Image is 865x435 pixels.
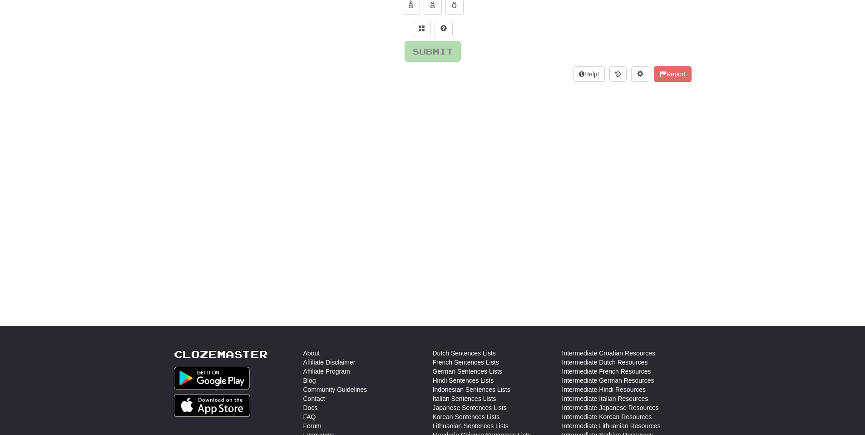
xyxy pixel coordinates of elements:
[174,367,250,390] img: Get it on Google Play
[435,21,453,36] button: Single letter hint - you only get 1 per sentence and score half the points! alt+h
[303,394,325,403] a: Contact
[433,358,499,367] a: French Sentences Lists
[303,349,320,358] a: About
[303,412,316,421] a: FAQ
[303,367,350,376] a: Affiliate Program
[433,349,496,358] a: Dutch Sentences Lists
[609,66,627,82] button: Round history (alt+y)
[562,367,651,376] a: Intermediate French Resources
[433,421,509,430] a: Lithuanian Sentences Lists
[303,358,356,367] a: Affiliate Disclaimer
[303,403,318,412] a: Docs
[174,349,268,360] a: Clozemaster
[433,394,496,403] a: Italian Sentences Lists
[562,349,655,358] a: Intermediate Croatian Resources
[433,367,502,376] a: German Sentences Lists
[433,376,494,385] a: Hindi Sentences Lists
[303,376,316,385] a: Blog
[433,403,507,412] a: Japanese Sentences Lists
[562,394,648,403] a: Intermediate Italian Resources
[562,376,654,385] a: Intermediate German Resources
[405,41,461,62] button: Submit
[573,66,605,82] button: Help!
[413,21,431,36] button: Switch sentence to multiple choice alt+p
[562,421,661,430] a: Intermediate Lithuanian Resources
[303,385,367,394] a: Community Guidelines
[562,358,648,367] a: Intermediate Dutch Resources
[562,385,646,394] a: Intermediate Hindi Resources
[654,66,691,82] button: Report
[562,412,652,421] a: Intermediate Korean Resources
[174,394,251,417] img: Get it on App Store
[562,403,659,412] a: Intermediate Japanese Resources
[303,421,321,430] a: Forum
[433,412,500,421] a: Korean Sentences Lists
[433,385,510,394] a: Indonesian Sentences Lists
